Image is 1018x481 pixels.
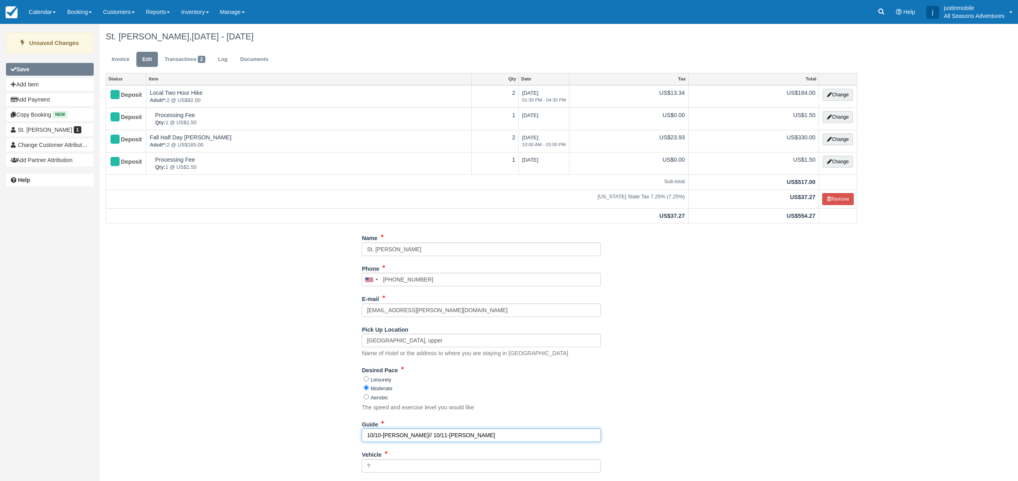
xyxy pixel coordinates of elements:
[146,85,472,108] td: Local Two Hour Hike
[150,141,468,149] em: 2 @ US$165.00
[522,97,566,104] em: 01:30 PM - 04:30 PM
[6,63,94,76] button: Save
[362,403,474,412] p: The speed and exercise level you would like
[522,112,538,118] span: [DATE]
[362,262,379,273] label: Phone
[155,119,165,125] strong: Qty
[370,385,392,391] label: Moderate
[823,89,853,101] button: Change
[689,73,819,84] a: Total
[362,349,568,358] p: Name of Hotel or the address to where you are staying in [GEOGRAPHIC_DATA]
[109,156,136,168] div: Deposit
[790,194,815,200] strong: US$37.27
[362,292,379,303] label: E-mail
[896,9,902,15] i: Help
[688,152,819,174] td: US$1.50
[823,111,853,123] button: Change
[6,174,94,186] a: Help
[370,377,391,383] label: Leisurely
[688,85,819,108] td: US$184.00
[16,66,30,72] b: Save
[519,73,569,84] a: Date
[6,78,94,91] button: Add Item
[18,142,90,148] span: Change Customer Attribution
[472,73,518,84] a: Qty
[823,156,853,168] button: Change
[522,135,566,148] span: [DATE]
[212,52,234,67] a: Log
[150,142,166,148] strong: Adult*
[198,56,205,63] span: 2
[569,73,688,84] a: Tax
[136,52,158,67] a: Edit
[106,73,146,84] a: Status
[109,193,685,201] em: [US_STATE] State Tax 7.25% (7.25%)
[370,395,388,401] label: Aerobic
[109,133,136,146] div: Deposit
[106,52,136,67] a: Invoice
[362,273,380,286] div: United States: +1
[146,108,472,130] td: Processing Fee
[522,90,566,104] span: [DATE]
[944,4,1004,12] p: justinmobile
[926,6,939,19] div: j
[472,152,519,174] td: 1
[569,108,688,130] td: US$0.00
[155,164,165,170] strong: Qty
[109,89,136,102] div: Deposit
[74,126,81,133] span: 1
[6,123,94,136] a: St. [PERSON_NAME] 1
[146,152,472,174] td: Processing Fee
[6,139,94,151] button: Change Customer Attribution
[522,157,538,163] span: [DATE]
[688,130,819,152] td: US$330.00
[146,130,472,152] td: Fall Half Day [PERSON_NAME]
[823,133,853,145] button: Change
[6,93,94,106] button: Add Payment
[234,52,274,67] a: Documents
[362,418,378,429] label: Guide
[6,6,18,18] img: checkfront-main-nav-mini-logo.png
[944,12,1004,20] p: All Seasons Adventures
[150,97,468,104] em: 2 @ US$92.00
[155,119,468,127] em: 1 @ US$1.50
[150,97,166,103] strong: Adult*
[29,40,79,46] strong: Unsaved Changes
[109,111,136,124] div: Deposit
[18,127,72,133] span: St. [PERSON_NAME]
[146,73,471,84] a: Item
[6,154,94,166] button: Add Partner Attribution
[472,130,519,152] td: 2
[362,231,377,242] label: Name
[109,178,685,186] em: Sub-total
[472,85,519,108] td: 2
[903,9,915,15] span: Help
[822,193,854,205] button: Remove
[53,111,67,118] span: New
[362,364,398,375] label: Desired Pace
[6,108,94,121] button: Copy Booking New
[787,179,815,185] strong: US$517.00
[192,31,254,41] span: [DATE] - [DATE]
[569,152,688,174] td: US$0.00
[472,108,519,130] td: 1
[362,448,382,459] label: Vehicle
[660,213,685,219] strong: US$37.27
[159,52,211,67] a: Transactions2
[688,108,819,130] td: US$1.50
[569,130,688,152] td: US$23.93
[155,164,468,171] em: 1 @ US$1.50
[522,141,566,148] em: 10:00 AM - 03:00 PM
[106,32,857,41] h1: St. [PERSON_NAME],
[362,323,408,334] label: Pick Up Location
[569,85,688,108] td: US$13.34
[18,177,30,183] b: Help
[787,213,815,219] strong: US$554.27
